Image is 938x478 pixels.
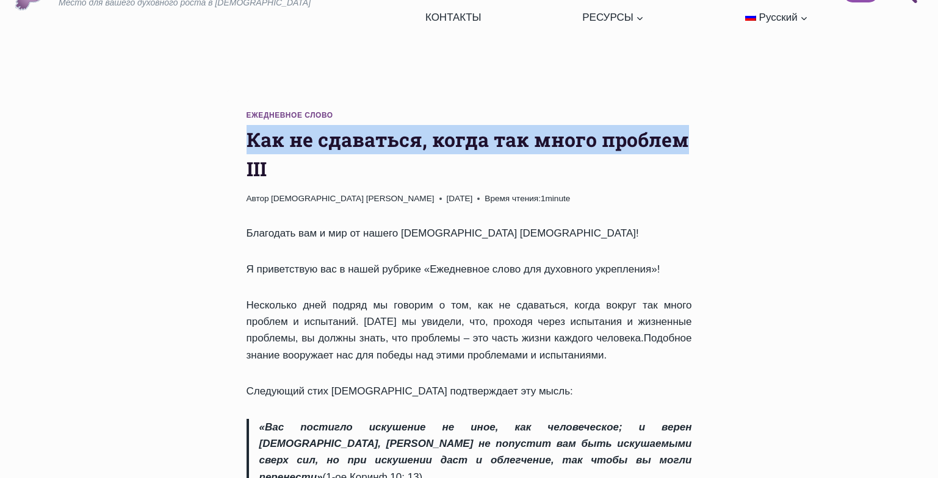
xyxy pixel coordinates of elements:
[485,192,570,205] span: 1
[247,225,692,241] p: Благодать вам и мир от нашего [DEMOGRAPHIC_DATA] [DEMOGRAPHIC_DATA]!
[447,192,473,205] time: [DATE]
[247,261,692,277] p: Я приветствую вас в нашей рубрике «Ежедневное слово для духовного укрепления»!
[247,297,692,363] p: Несколько дней подряд мы говорим о том, как не сдаваться, когда вокруг так много проблем и испыта...
[271,194,435,203] a: [DEMOGRAPHIC_DATA] [PERSON_NAME]
[247,192,269,205] span: Автор
[247,383,692,399] p: Следующий стих [DEMOGRAPHIC_DATA] подтверждает эту мысль:
[485,194,541,203] span: Время чтения:
[546,194,571,203] span: minute
[247,125,692,184] h1: Как не сдаваться, когда так много проблем III
[247,111,333,120] a: Ежедневное слово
